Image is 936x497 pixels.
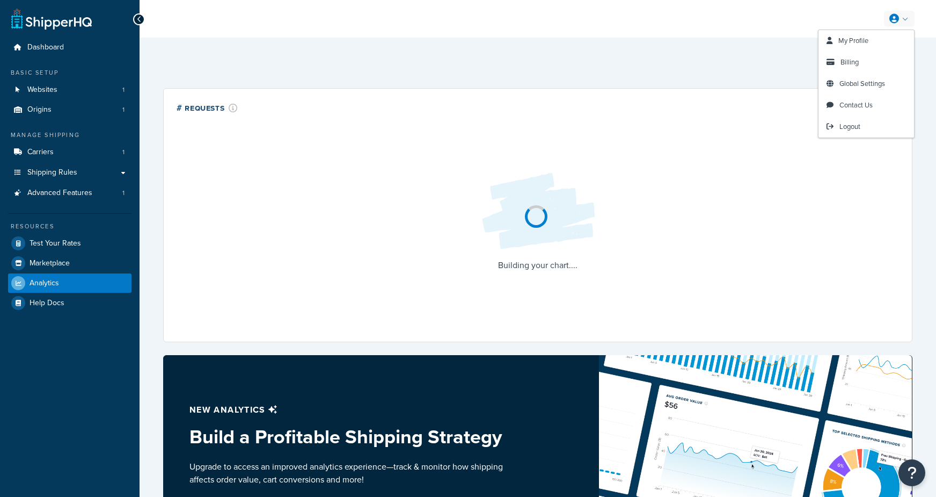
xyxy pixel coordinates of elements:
[838,35,868,46] span: My Profile
[27,148,54,157] span: Carriers
[818,73,914,95] a: Global Settings
[8,80,131,100] li: Websites
[8,142,131,162] li: Carriers
[122,189,125,198] span: 1
[30,259,70,268] span: Marketplace
[473,164,602,258] img: Loading...
[898,459,925,486] button: Open Resource Center
[8,100,131,120] a: Origins1
[27,189,92,198] span: Advanced Features
[8,163,131,183] a: Shipping Rules
[27,105,52,114] span: Origins
[818,30,914,52] a: My Profile
[839,78,885,89] span: Global Settings
[473,258,602,273] p: Building your chart....
[840,57,859,67] span: Billing
[189,460,512,486] p: Upgrade to access an improved analytics experience—track & monitor how shipping affects order val...
[27,43,64,52] span: Dashboard
[8,254,131,273] a: Marketplace
[122,105,125,114] span: 1
[122,148,125,157] span: 1
[30,299,64,308] span: Help Docs
[189,402,512,417] p: New analytics
[30,239,81,248] span: Test Your Rates
[189,426,512,448] h3: Build a Profitable Shipping Strategy
[818,95,914,116] a: Contact Us
[177,102,238,114] div: # Requests
[8,234,131,253] a: Test Your Rates
[8,68,131,77] div: Basic Setup
[8,222,131,231] div: Resources
[818,116,914,138] a: Logout
[8,273,131,293] a: Analytics
[8,131,131,140] div: Manage Shipping
[8,100,131,120] li: Origins
[818,52,914,73] a: Billing
[8,142,131,162] a: Carriers1
[8,183,131,203] a: Advanced Features1
[27,85,57,95] span: Websites
[27,168,77,177] span: Shipping Rules
[30,279,59,288] span: Analytics
[8,80,131,100] a: Websites1
[839,100,873,110] span: Contact Us
[8,293,131,313] a: Help Docs
[8,183,131,203] li: Advanced Features
[8,38,131,57] a: Dashboard
[122,85,125,95] span: 1
[839,121,860,132] span: Logout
